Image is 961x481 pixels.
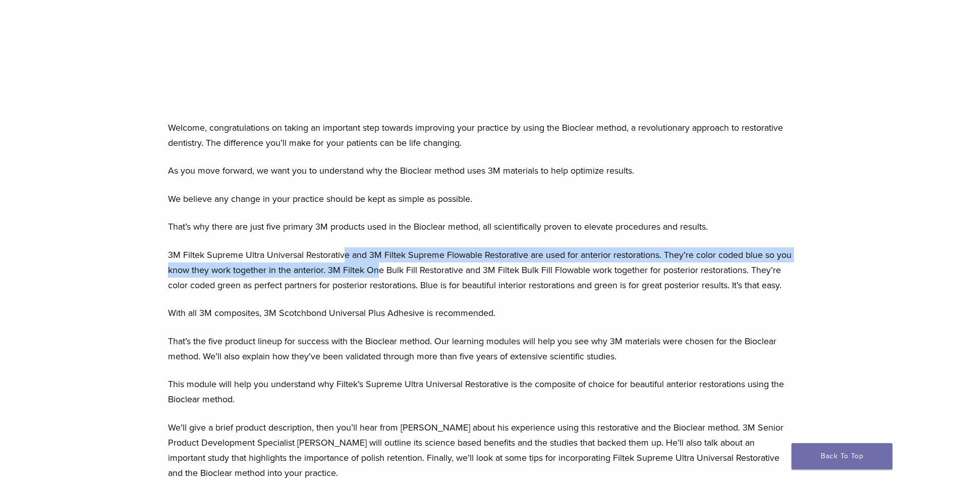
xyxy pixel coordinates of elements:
p: 3M Filtek Supreme Ultra Universal Restorative and 3M Filtek Supreme Flowable Restorative are used... [168,247,794,293]
p: We believe any change in your practice should be kept as simple as possible. [168,191,794,206]
p: Welcome, congratulations on taking an important step towards improving your practice by using the... [168,120,794,150]
p: That’s why there are just five primary 3M products used in the Bioclear method, all scientificall... [168,219,794,234]
p: With all 3M composites, 3M Scotchbond Universal Plus Adhesive is recommended. [168,305,794,320]
p: We’ll give a brief product description, then you’ll hear from [PERSON_NAME] about his experience ... [168,420,794,480]
p: This module will help you understand why Filtek’s Supreme Ultra Universal Restorative is the comp... [168,377,794,407]
a: Back To Top [792,443,892,469]
p: As you move forward, we want you to understand why the Bioclear method uses 3M materials to help ... [168,163,794,178]
p: That’s the five product lineup for success with the Bioclear method. Our learning modules will he... [168,334,794,364]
